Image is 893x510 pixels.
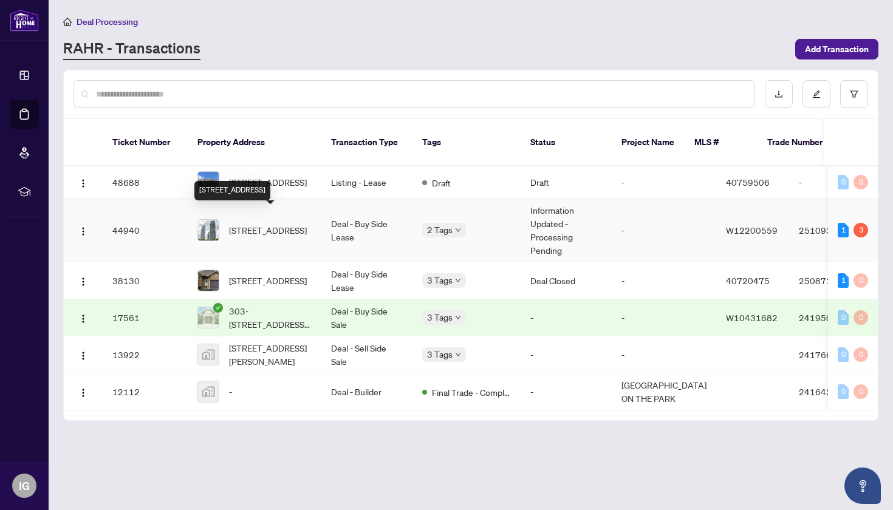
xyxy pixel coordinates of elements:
span: home [63,18,72,26]
a: RAHR - Transactions [63,38,200,60]
td: Information Updated - Processing Pending [521,199,612,262]
img: Logo [78,178,88,188]
div: 0 [854,347,868,362]
td: - [612,336,716,373]
button: Logo [74,271,93,290]
button: download [765,80,793,108]
span: 40720475 [726,275,770,286]
th: Trade Number [758,119,843,166]
span: 40759506 [726,177,770,188]
span: 3 Tags [427,347,453,361]
img: thumbnail-img [198,381,219,402]
th: Property Address [188,119,321,166]
td: - [521,299,612,336]
div: 0 [838,175,849,189]
td: Draft [521,166,612,199]
span: [STREET_ADDRESS] [229,274,307,287]
span: Deal Processing [77,16,138,27]
td: 2419500 [789,299,874,336]
td: 44940 [103,199,188,262]
div: 1 [838,273,849,288]
td: - [612,199,716,262]
td: 2417665 [789,336,874,373]
span: 3 Tags [427,310,453,324]
div: 0 [854,384,868,399]
th: Ticket Number [103,119,188,166]
td: - [612,166,716,199]
td: Deal - Buy Side Lease [321,199,412,262]
th: MLS # [685,119,758,166]
span: Final Trade - Completed [432,386,511,399]
span: 303-[STREET_ADDRESS][PERSON_NAME] [229,304,312,331]
div: 0 [838,347,849,362]
img: thumbnail-img [198,220,219,240]
td: Deal Closed [521,262,612,299]
td: Deal - Buy Side Sale [321,299,412,336]
img: thumbnail-img [198,270,219,291]
div: 0 [838,310,849,325]
td: 2508717 [789,262,874,299]
img: Logo [78,226,88,236]
td: Listing - Lease [321,166,412,199]
button: Logo [74,382,93,401]
span: 3 Tags [427,273,453,287]
img: Logo [78,314,88,324]
button: Add Transaction [795,39,878,59]
img: thumbnail-img [198,344,219,365]
td: 38130 [103,262,188,299]
span: [STREET_ADDRESS] [229,175,307,189]
th: Project Name [612,119,685,166]
div: [STREET_ADDRESS] [194,181,270,200]
td: 2510935 [789,199,874,262]
div: 3 [854,223,868,237]
span: - [229,385,232,398]
td: - [789,166,874,199]
img: Logo [78,277,88,287]
img: thumbnail-img [198,172,219,192]
span: [STREET_ADDRESS][PERSON_NAME] [229,341,312,368]
td: - [612,262,716,299]
td: 13922 [103,336,188,373]
button: edit [802,80,830,108]
span: download [775,90,783,98]
div: 0 [838,384,849,399]
td: Deal - Buy Side Lease [321,262,412,299]
button: Open asap [844,467,881,504]
span: IG [19,477,30,494]
span: W10431682 [726,312,778,323]
td: 12112 [103,373,188,410]
button: Logo [74,220,93,240]
img: Logo [78,388,88,398]
span: W12200559 [726,225,778,236]
span: Add Transaction [805,39,869,59]
img: thumbnail-img [198,307,219,328]
span: Draft [432,176,451,189]
td: Deal - Sell Side Sale [321,336,412,373]
div: 1 [838,223,849,237]
td: - [612,299,716,336]
button: filter [840,80,868,108]
td: - [521,336,612,373]
div: 0 [854,310,868,325]
button: Logo [74,345,93,364]
span: [STREET_ADDRESS] [229,223,307,237]
span: down [455,314,461,321]
img: Logo [78,351,88,361]
th: Transaction Type [321,119,412,166]
button: Logo [74,308,93,327]
span: 2 Tags [427,223,453,237]
button: Logo [74,172,93,192]
td: 2416421 [789,373,874,410]
span: filter [850,90,858,98]
span: down [455,277,461,284]
td: Deal - Builder [321,373,412,410]
div: 0 [854,175,868,189]
th: Status [521,119,612,166]
span: check-circle [213,303,223,313]
img: logo [10,9,39,32]
th: Tags [412,119,521,166]
td: 17561 [103,299,188,336]
td: 48688 [103,166,188,199]
td: [GEOGRAPHIC_DATA] ON THE PARK [612,373,716,410]
span: down [455,352,461,358]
